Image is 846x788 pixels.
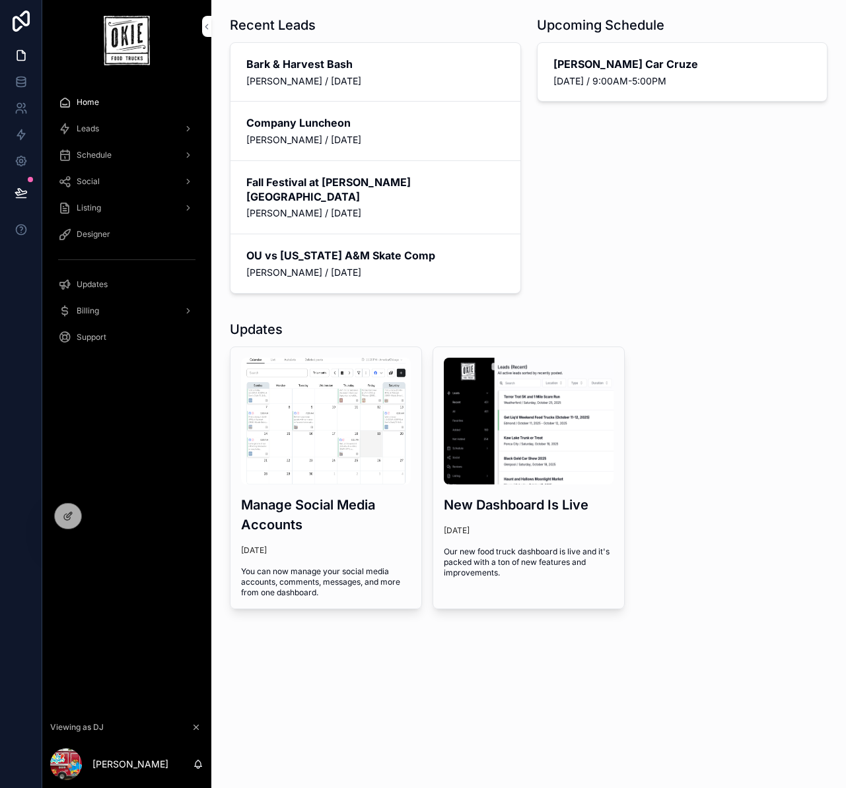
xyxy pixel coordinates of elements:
[92,758,168,771] p: [PERSON_NAME]
[246,248,505,263] h2: OU vs [US_STATE] A&M Skate Comp
[553,57,812,71] h2: [PERSON_NAME] Car Cruze
[230,43,520,102] a: Bark & Harvest Bash[PERSON_NAME] / [DATE]
[230,234,520,292] a: OU vs [US_STATE] A&M Skate Comp[PERSON_NAME] / [DATE]
[50,222,203,246] a: Designer
[77,123,99,134] span: Leads
[246,207,505,220] span: [PERSON_NAME] / [DATE]
[50,170,203,193] a: Social
[77,150,112,160] span: Schedule
[50,117,203,141] a: Leads
[50,90,203,114] a: Home
[230,346,422,609] a: 35142-social.pngManage Social Media Accounts[DATE]You can now manage your social media accounts, ...
[230,102,520,160] a: Company Luncheon[PERSON_NAME] / [DATE]
[77,176,100,187] span: Social
[246,115,505,130] h2: Company Luncheon
[77,97,99,108] span: Home
[77,203,101,213] span: Listing
[246,75,505,88] span: [PERSON_NAME] / [DATE]
[230,161,520,234] a: Fall Festival at [PERSON_NAME][GEOGRAPHIC_DATA][PERSON_NAME] / [DATE]
[77,306,99,316] span: Billing
[241,495,411,535] h3: Manage Social Media Accounts
[50,722,104,733] span: Viewing as DJ
[433,346,625,609] a: new-dashboard.jpgNew Dashboard Is Live[DATE]Our new food truck dashboard is live and it's packed ...
[246,57,505,71] h2: Bark & Harvest Bash
[444,546,614,578] span: Our new food truck dashboard is live and it's packed with a ton of new features and improvements.
[230,320,283,339] h1: Updates
[50,299,203,323] a: Billing
[241,358,411,484] img: 35142-social.png
[77,279,108,290] span: Updates
[444,495,614,515] h3: New Dashboard Is Live
[50,325,203,349] a: Support
[444,525,470,536] p: [DATE]
[230,16,316,34] h1: Recent Leads
[444,358,614,484] img: new-dashboard.jpg
[246,266,505,279] span: [PERSON_NAME] / [DATE]
[50,143,203,167] a: Schedule
[42,81,211,366] div: scrollable content
[246,133,505,147] span: [PERSON_NAME] / [DATE]
[537,16,664,34] h1: Upcoming Schedule
[104,16,149,65] img: App logo
[241,566,411,598] span: You can now manage your social media accounts, comments, messages, and more from one dashboard.
[246,175,505,204] h2: Fall Festival at [PERSON_NAME][GEOGRAPHIC_DATA]
[50,273,203,296] a: Updates
[77,229,110,240] span: Designer
[77,332,106,343] span: Support
[241,545,267,556] p: [DATE]
[50,196,203,220] a: Listing
[553,75,812,88] span: [DATE] / 9:00AM-5:00PM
